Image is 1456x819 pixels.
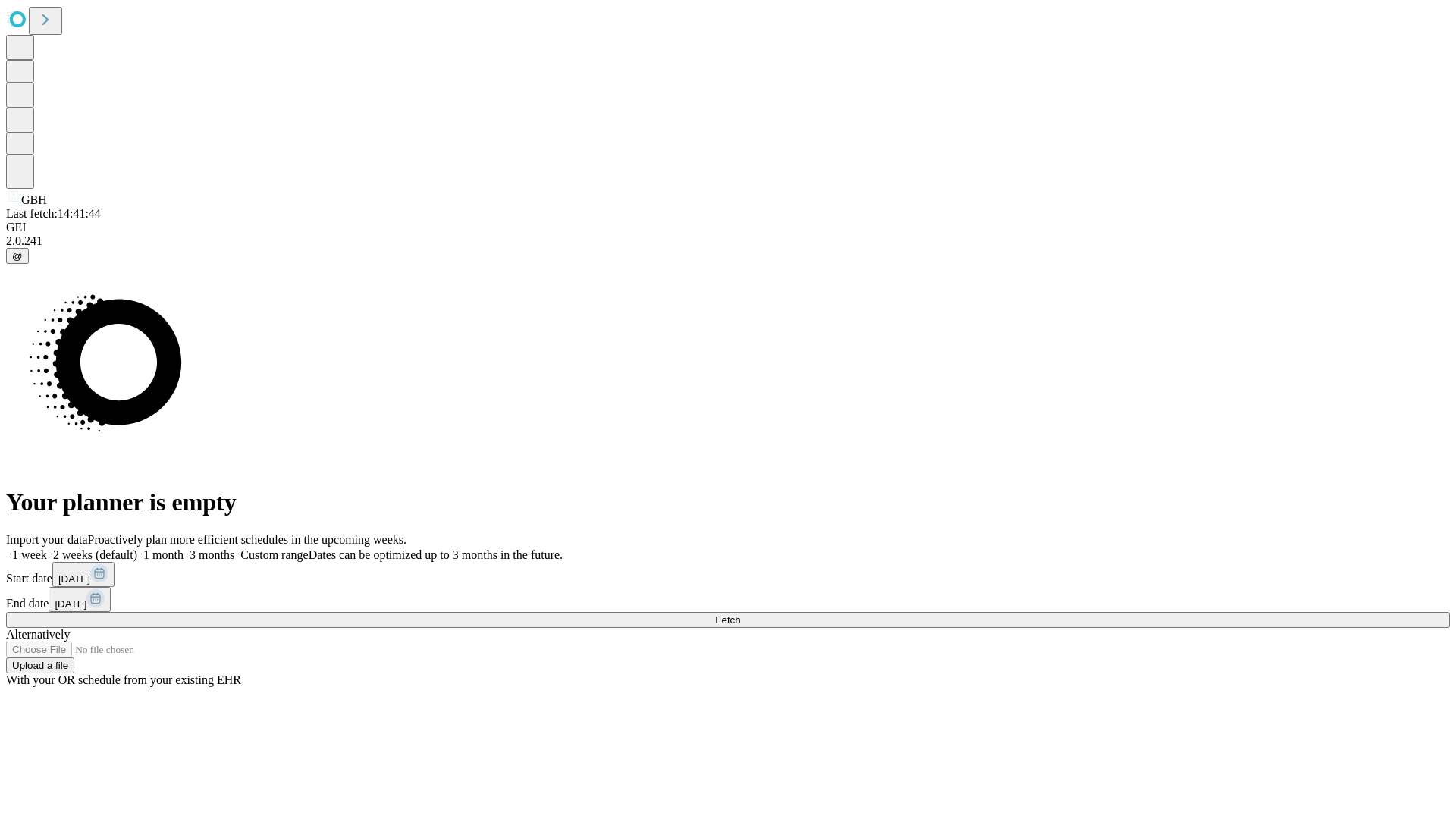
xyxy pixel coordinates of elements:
[21,193,47,206] span: GBH
[6,234,1450,248] div: 2.0.241
[55,598,86,610] span: [DATE]
[190,548,234,561] span: 3 months
[6,207,101,220] span: Last fetch: 14:41:44
[6,488,1450,516] h1: Your planner is empty
[143,548,184,561] span: 1 month
[6,221,1450,234] div: GEI
[58,573,90,585] span: [DATE]
[240,548,308,561] span: Custom range
[6,657,74,673] button: Upload a file
[6,612,1450,628] button: Fetch
[715,614,740,626] span: Fetch
[53,548,137,561] span: 2 weeks (default)
[6,533,88,546] span: Import your data
[88,533,406,546] span: Proactively plan more efficient schedules in the upcoming weeks.
[6,628,70,641] span: Alternatively
[49,587,111,612] button: [DATE]
[12,548,47,561] span: 1 week
[52,562,115,587] button: [DATE]
[12,250,23,262] span: @
[6,587,1450,612] div: End date
[6,673,241,686] span: With your OR schedule from your existing EHR
[6,562,1450,587] div: Start date
[309,548,563,561] span: Dates can be optimized up to 3 months in the future.
[6,248,29,264] button: @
